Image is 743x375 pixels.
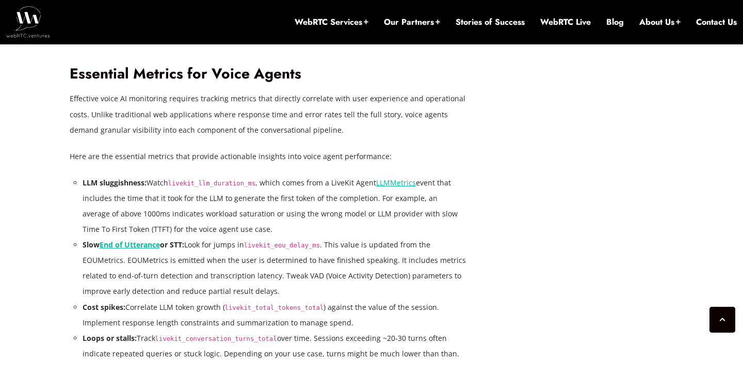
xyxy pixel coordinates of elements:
[456,17,525,28] a: Stories of Success
[384,17,440,28] a: Our Partners
[70,91,467,137] p: Effective voice AI monitoring requires tracking metrics that directly correlate with user experie...
[70,65,467,83] h2: Essential Metrics for Voice Agents
[83,175,467,237] li: Watch , which comes from a LiveKit Agent event that includes the time that it took for the LLM to...
[155,335,277,342] code: livekit_conversation_turns_total
[168,180,256,187] code: livekit_llm_duration_ms
[160,240,184,249] strong: or STT:
[83,240,100,249] strong: Slow
[6,6,50,37] img: WebRTC.ventures
[244,242,320,249] code: livekit_eou_delay_ms
[225,304,324,311] code: livekit_total_tokens_total
[83,300,467,331] li: Correlate LLM token growth ( ) against the value of the session. Implement response length constr...
[83,331,467,362] li: Track over time. Sessions exceeding ~20-30 turns often indicate repeated queries or stuck logic. ...
[606,17,624,28] a: Blog
[83,302,125,312] strong: Cost spikes:
[83,333,137,343] strong: Loops or stalls:
[70,149,467,164] p: Here are the essential metrics that provide actionable insights into voice agent performance:
[100,240,160,249] a: End of Utterance
[295,17,368,28] a: WebRTC Services
[639,17,681,28] a: About Us
[696,17,737,28] a: Contact Us
[83,178,147,187] strong: LLM sluggishness:
[83,237,467,299] li: Look for jumps in . This value is updated from the EOUMetrics. EOUMetrics is emitted when the use...
[540,17,591,28] a: WebRTC Live
[376,178,416,187] a: LLMMetrics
